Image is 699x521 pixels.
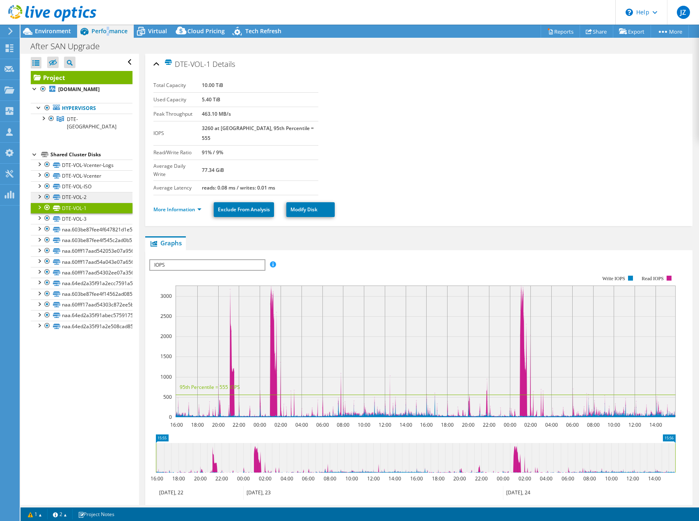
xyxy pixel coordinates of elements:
text: 10:00 [358,421,370,428]
span: Environment [35,27,71,35]
a: DTE-VOL-2 [31,192,132,203]
text: 10:00 [608,421,620,428]
a: Project [31,71,132,84]
a: More [651,25,689,38]
text: 02:00 [524,421,537,428]
a: Export [613,25,651,38]
text: 22:00 [483,421,496,428]
text: 1000 [160,373,172,380]
a: Hypervisors [31,103,132,114]
label: Average Daily Write [153,162,201,178]
a: naa.60fff17aad542053e07a95646a73ad48 [31,246,132,256]
text: 22:00 [233,421,245,428]
a: naa.60fff17aad54302ee07a35646a73ed47 [31,267,132,278]
span: DTE-[GEOGRAPHIC_DATA] [67,116,116,130]
a: naa.64ed2a35f91abec57591758a1936ca58 [31,310,132,321]
a: DTE-VOL-Vcenter [31,170,132,181]
text: 3000 [160,292,172,299]
a: naa.603be87fee4f545c2ad0b550c06eed88 [31,235,132,246]
text: 00:00 [254,421,266,428]
span: DTE-VOL-1 [164,59,210,69]
span: JZ [677,6,690,19]
span: Graphs [149,239,182,247]
a: naa.64ed2a35f91a2ecc7591a58a19364ad0 [31,278,132,288]
b: [DOMAIN_NAME] [58,86,100,93]
label: Total Capacity [153,81,201,89]
label: Used Capacity [153,96,201,104]
text: 00:00 [504,421,516,428]
text: 10:00 [605,475,618,482]
text: 02:00 [519,475,531,482]
text: 1500 [160,353,172,360]
text: 18:00 [441,421,454,428]
a: Project Notes [72,509,120,519]
b: 463.10 MB/s [202,110,231,117]
label: Average Latency [153,184,201,192]
b: 91% / 9% [202,149,223,156]
span: Tech Refresh [245,27,281,35]
a: DTE-VOL-3 [31,213,132,224]
h1: After SAN Upgrade [27,42,112,51]
text: 12:00 [628,421,641,428]
text: 08:00 [587,421,600,428]
a: naa.60fff17aad54a043e07a65646a73eddd [31,256,132,267]
text: 00:00 [497,475,509,482]
a: 1 [22,509,48,519]
text: 08:00 [324,475,336,482]
text: 22:00 [215,475,228,482]
a: DTE-NYC [31,114,132,132]
text: 04:00 [281,475,293,482]
a: More Information [153,206,201,213]
a: [DOMAIN_NAME] [31,84,132,95]
text: 20:00 [453,475,466,482]
text: 04:00 [545,421,558,428]
span: Cloud Pricing [187,27,225,35]
text: 14:00 [649,421,662,428]
text: 14:00 [388,475,401,482]
span: IOPS [150,260,264,270]
b: 10.00 TiB [202,82,223,89]
span: Details [212,59,235,69]
text: 22:00 [475,475,488,482]
a: 2 [47,509,73,519]
span: Virtual [148,27,167,35]
text: 08:00 [337,421,349,428]
a: naa.603be87fee4f647821d1e550c06e9d62 [31,224,132,235]
text: 06:00 [316,421,329,428]
b: 77.34 GiB [202,167,224,174]
text: 02:00 [259,475,272,482]
a: naa.60fff17aad54303c872ee5b26e73bde0 [31,299,132,310]
a: naa.64ed2a35f91a2e508cad85ee4836caf5 [31,321,132,331]
div: Shared Cluster Disks [50,150,132,160]
label: Peak Throughput [153,110,201,118]
text: 16:00 [170,421,183,428]
text: 08:00 [583,475,596,482]
text: 18:00 [191,421,204,428]
text: 20:00 [194,475,207,482]
text: 14:00 [400,421,412,428]
text: 12:00 [379,421,391,428]
text: 16:00 [420,421,433,428]
text: 16:00 [410,475,423,482]
text: 2000 [160,333,172,340]
text: 10:00 [345,475,358,482]
text: 14:00 [648,475,661,482]
a: Exclude From Analysis [214,202,274,217]
text: 18:00 [172,475,185,482]
text: 04:00 [295,421,308,428]
text: 06:00 [566,421,579,428]
text: 20:00 [462,421,475,428]
text: 02:00 [274,421,287,428]
a: naa.603be87fee4f14562ad08550c06e1d23 [31,289,132,299]
text: 18:00 [432,475,445,482]
text: 95th Percentile = 555 IOPS [180,384,240,391]
a: Modify Disk [286,202,335,217]
text: 0 [169,414,172,420]
label: Read/Write Ratio [153,149,201,157]
b: 5.40 TiB [202,96,220,103]
a: DTE-VOL-1 [31,203,132,213]
text: 12:00 [626,475,639,482]
text: Read IOPS [642,276,664,281]
text: 2500 [160,313,172,320]
text: 06:00 [562,475,574,482]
